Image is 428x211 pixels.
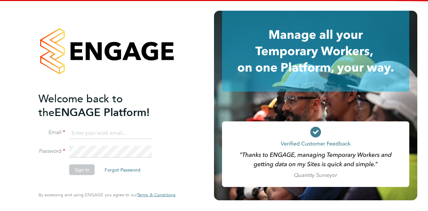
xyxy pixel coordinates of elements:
[137,192,176,198] a: Terms & Conditions
[69,127,152,139] input: Enter your work email...
[38,192,176,198] span: By accessing and using ENGAGE you agree to our
[99,165,146,175] button: Forgot Password
[38,148,65,155] label: Password
[38,129,65,136] label: Email
[38,92,169,119] h2: ENGAGE Platform!
[69,165,95,175] button: Sign In
[38,92,123,119] span: Welcome back to the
